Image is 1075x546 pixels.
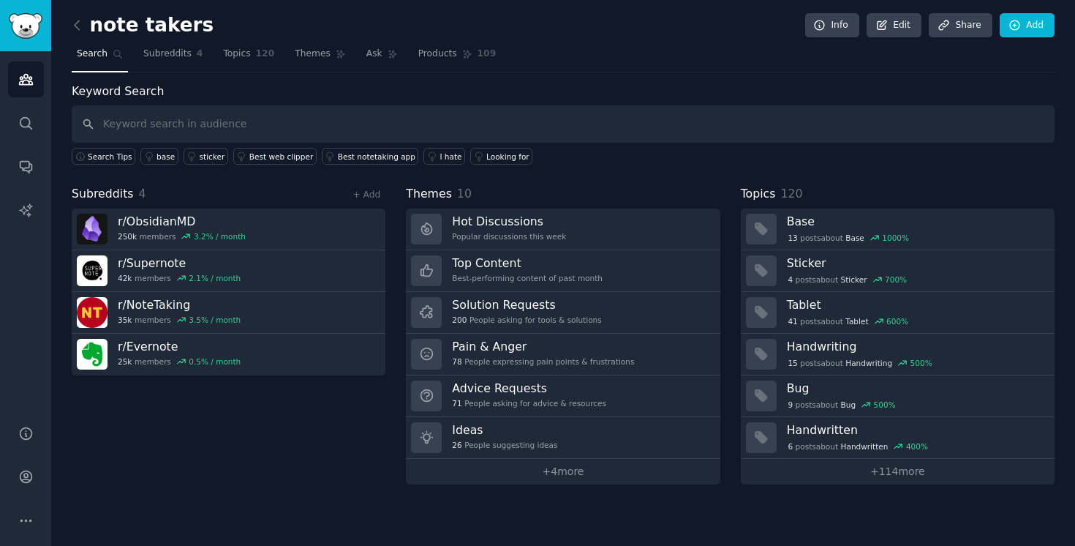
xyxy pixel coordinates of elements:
div: members [118,315,241,325]
img: Evernote [77,339,107,370]
span: 71 [452,398,461,408]
a: Bug9postsaboutBug500% [741,375,1055,417]
img: NoteTaking [77,297,107,328]
span: 42k [118,273,132,283]
div: Popular discussions this week [452,231,566,242]
div: Best web clipper [249,152,313,162]
div: 3.5 % / month [189,315,241,325]
button: Search Tips [72,148,135,165]
h3: Handwriting [787,339,1044,354]
span: 10 [457,187,472,201]
span: Subreddits [72,185,134,203]
span: 41 [788,316,797,326]
a: Sticker4postsaboutSticker700% [741,250,1055,292]
span: Subreddits [143,48,192,61]
a: r/ObsidianMD250kmembers3.2% / month [72,209,385,250]
span: 4 [139,187,146,201]
span: Search Tips [88,152,132,162]
img: Supernote [77,255,107,286]
a: Handwritten6postsaboutHandwritten400% [741,417,1055,459]
a: Best web clipper [233,148,317,165]
a: base [140,148,178,165]
label: Keyword Search [72,84,164,98]
a: Themes [290,42,351,72]
span: 4 [197,48,203,61]
img: ObsidianMD [77,214,107,244]
h3: Advice Requests [452,381,606,396]
div: post s about [787,273,908,286]
span: 26 [452,440,461,450]
div: post s about [787,231,910,244]
div: Looking for [486,152,529,162]
a: Handwriting15postsaboutHandwriting500% [741,334,1055,375]
h3: Sticker [787,255,1044,271]
h3: Solution Requests [452,297,601,313]
h3: r/ Evernote [118,339,241,354]
h3: Base [787,214,1044,229]
a: Topics120 [218,42,279,72]
div: post s about [787,440,929,453]
div: 3.2 % / month [194,231,246,242]
h3: r/ Supernote [118,255,241,271]
div: members [118,273,241,283]
a: Hot DiscussionsPopular discussions this week [406,209,720,250]
a: + Add [352,190,380,200]
a: sticker [184,148,228,165]
div: 1000 % [882,233,909,243]
h3: Pain & Anger [452,339,634,354]
h3: Top Content [452,255,603,271]
h3: r/ NoteTaking [118,297,241,313]
a: Looking for [470,148,532,165]
div: base [156,152,175,162]
div: 500 % [910,358,932,368]
a: Pain & Anger78People expressing pain points & frustrations [406,334,720,375]
span: 35k [118,315,132,325]
div: Best-performing content of past month [452,273,603,283]
a: Subreddits4 [138,42,208,72]
a: Share [929,13,992,38]
div: post s about [787,398,897,411]
span: 9 [788,400,793,410]
input: Keyword search in audience [72,105,1055,143]
a: Best notetaking app [322,148,419,165]
div: 0.5 % / month [189,356,241,367]
span: 200 [452,315,467,325]
a: Info [805,13,859,38]
div: I hate [440,152,461,162]
span: Search [77,48,107,61]
h3: Tablet [787,297,1044,313]
span: Topics [741,185,776,203]
span: 109 [478,48,497,61]
span: 15 [788,358,797,368]
div: 400 % [906,441,928,452]
span: Topics [223,48,250,61]
span: Themes [295,48,331,61]
span: 120 [780,187,802,201]
a: Add [1000,13,1055,38]
div: sticker [200,152,225,162]
a: Advice Requests71People asking for advice & resources [406,375,720,417]
a: Solution Requests200People asking for tools & solutions [406,292,720,334]
div: members [118,356,241,367]
a: +4more [406,459,720,485]
span: Bug [841,400,856,410]
img: GummySearch logo [9,13,42,39]
h3: r/ ObsidianMD [118,214,246,229]
a: Search [72,42,128,72]
a: Top ContentBest-performing content of past month [406,250,720,292]
a: I hate [423,148,465,165]
a: Base13postsaboutBase1000% [741,209,1055,250]
div: People suggesting ideas [452,440,557,450]
h3: Ideas [452,422,557,438]
span: Themes [406,185,452,203]
div: Best notetaking app [338,152,415,162]
div: post s about [787,315,910,328]
h3: Bug [787,381,1044,396]
h3: Hot Discussions [452,214,566,229]
a: Ideas26People suggesting ideas [406,417,720,459]
div: People asking for advice & resources [452,398,606,408]
span: Ask [366,48,382,61]
div: People expressing pain points & frustrations [452,356,634,367]
div: People asking for tools & solutions [452,315,601,325]
span: Sticker [841,274,867,285]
